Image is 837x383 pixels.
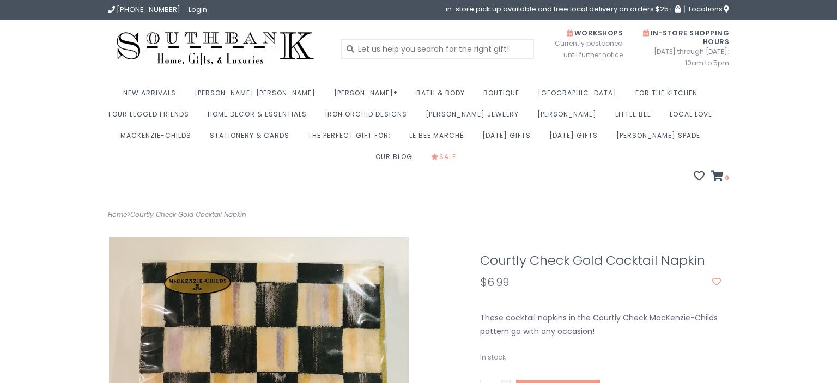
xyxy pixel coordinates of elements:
a: [GEOGRAPHIC_DATA] [538,86,622,107]
div: These cocktail napkins in the Courtly Check MacKenzie-Childs pattern go with any occasion! [472,311,730,338]
a: Home [108,210,127,219]
a: [PERSON_NAME] [PERSON_NAME] [195,86,321,107]
a: Add to wishlist [712,277,721,288]
a: New Arrivals [123,86,181,107]
span: In stock [480,352,506,362]
span: 0 [724,173,729,182]
a: Iron Orchid Designs [325,107,413,128]
span: [DATE] through [DATE]: 10am to 5pm [639,46,729,69]
a: [DATE] Gifts [549,128,603,149]
a: Courtly Check Gold Cocktail Napkin [130,210,246,219]
a: Home Decor & Essentials [208,107,312,128]
a: Little Bee [615,107,657,128]
div: > [100,209,418,221]
a: Sale [431,149,462,171]
span: [PHONE_NUMBER] [117,4,180,15]
a: [PERSON_NAME] Jewelry [426,107,524,128]
a: [PHONE_NUMBER] [108,4,180,15]
img: Southbank Gift Company -- Home, Gifts, and Luxuries [108,28,323,69]
span: Locations [689,4,729,14]
a: Our Blog [375,149,418,171]
input: Let us help you search for the right gift! [341,39,535,59]
a: For the Kitchen [635,86,703,107]
a: 0 [711,172,729,183]
span: in-store pick up available and free local delivery on orders $25+ [446,5,681,13]
a: Stationery & Cards [210,128,295,149]
span: $6.99 [480,275,509,290]
span: Workshops [567,28,623,38]
a: [PERSON_NAME] Spade [616,128,706,149]
span: Currently postponed until further notice [541,38,623,60]
a: [PERSON_NAME]® [334,86,403,107]
a: Bath & Body [416,86,470,107]
a: [PERSON_NAME] [537,107,602,128]
a: Le Bee Marché [409,128,469,149]
a: Login [189,4,207,15]
h1: Courtly Check Gold Cocktail Napkin [480,253,721,268]
a: Four Legged Friends [108,107,195,128]
a: Local Love [670,107,718,128]
span: In-Store Shopping Hours [643,28,729,46]
a: Locations [684,5,729,13]
a: MacKenzie-Childs [120,128,197,149]
a: Boutique [483,86,525,107]
a: The perfect gift for: [308,128,396,149]
a: [DATE] Gifts [482,128,536,149]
